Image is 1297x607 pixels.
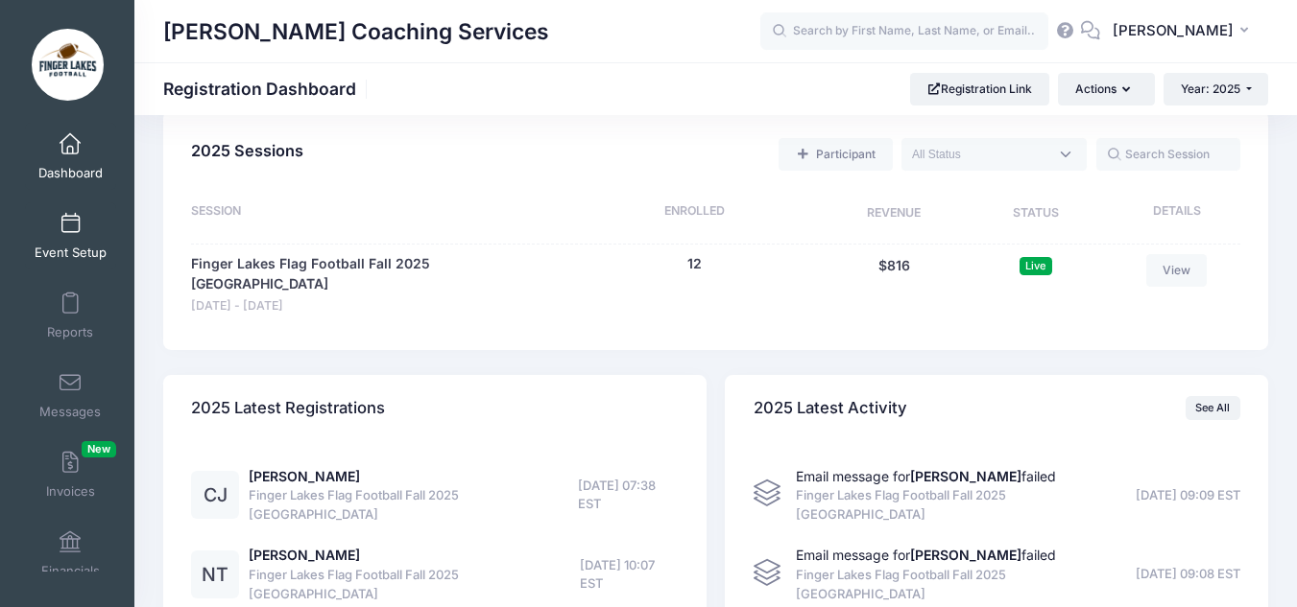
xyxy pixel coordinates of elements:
input: Search Session [1096,138,1240,171]
a: InvoicesNew [25,441,116,508]
span: [PERSON_NAME] [1113,20,1234,41]
button: 12 [687,254,702,274]
a: CJ [191,488,239,504]
a: Finger Lakes Flag Football Fall 2025 [GEOGRAPHIC_DATA] [191,254,560,294]
span: New [82,441,116,457]
span: [DATE] 07:38 EST [578,477,678,514]
div: NT [191,550,239,598]
span: Reports [47,324,93,340]
span: Messages [39,404,101,420]
button: Actions [1058,73,1154,105]
span: Event Setup [35,245,107,261]
div: Session [191,202,568,225]
div: CJ [191,471,239,519]
span: Finger Lakes Flag Football Fall 2025 [GEOGRAPHIC_DATA] [249,486,578,524]
div: Status [968,202,1104,225]
a: Messages [25,362,116,429]
span: Finger Lakes Flag Football Fall 2025 [GEOGRAPHIC_DATA] [796,566,1130,603]
span: Email message for failed [796,468,1056,484]
a: View [1146,254,1208,287]
span: [DATE] - [DATE] [191,297,560,315]
h1: [PERSON_NAME] Coaching Services [163,10,549,54]
textarea: Search [912,146,1048,163]
div: $816 [821,254,968,315]
span: Finger Lakes Flag Football Fall 2025 [GEOGRAPHIC_DATA] [796,486,1130,524]
a: See All [1186,396,1240,419]
a: [PERSON_NAME] [249,547,360,563]
button: Year: 2025 [1164,73,1268,105]
a: Dashboard [25,123,116,190]
span: Year: 2025 [1181,82,1240,96]
input: Search by First Name, Last Name, or Email... [760,12,1048,51]
div: Revenue [821,202,968,225]
a: NT [191,568,239,584]
span: [DATE] 09:09 EST [1136,486,1240,505]
span: Dashboard [38,165,103,181]
strong: [PERSON_NAME] [910,547,1021,563]
a: Financials [25,521,116,588]
button: [PERSON_NAME] [1100,10,1268,54]
span: Finger Lakes Flag Football Fall 2025 [GEOGRAPHIC_DATA] [249,566,580,603]
a: Add a new manual registration [779,138,892,171]
h4: 2025 Latest Activity [754,381,907,435]
span: [DATE] 10:07 EST [580,556,678,594]
div: Enrolled [569,202,821,225]
h1: Registration Dashboard [163,79,372,99]
div: Details [1104,202,1240,225]
span: Invoices [46,483,95,500]
span: 2025 Sessions [191,141,303,160]
span: [DATE] 09:08 EST [1136,565,1240,584]
img: Archer Coaching Services [32,29,104,101]
h4: 2025 Latest Registrations [191,381,385,435]
span: Live [1020,257,1052,275]
strong: [PERSON_NAME] [910,468,1021,484]
a: Registration Link [910,73,1049,105]
a: [PERSON_NAME] [249,468,360,484]
span: Email message for failed [796,547,1056,563]
a: Event Setup [25,202,116,269]
a: Reports [25,282,116,349]
span: Financials [41,563,100,579]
